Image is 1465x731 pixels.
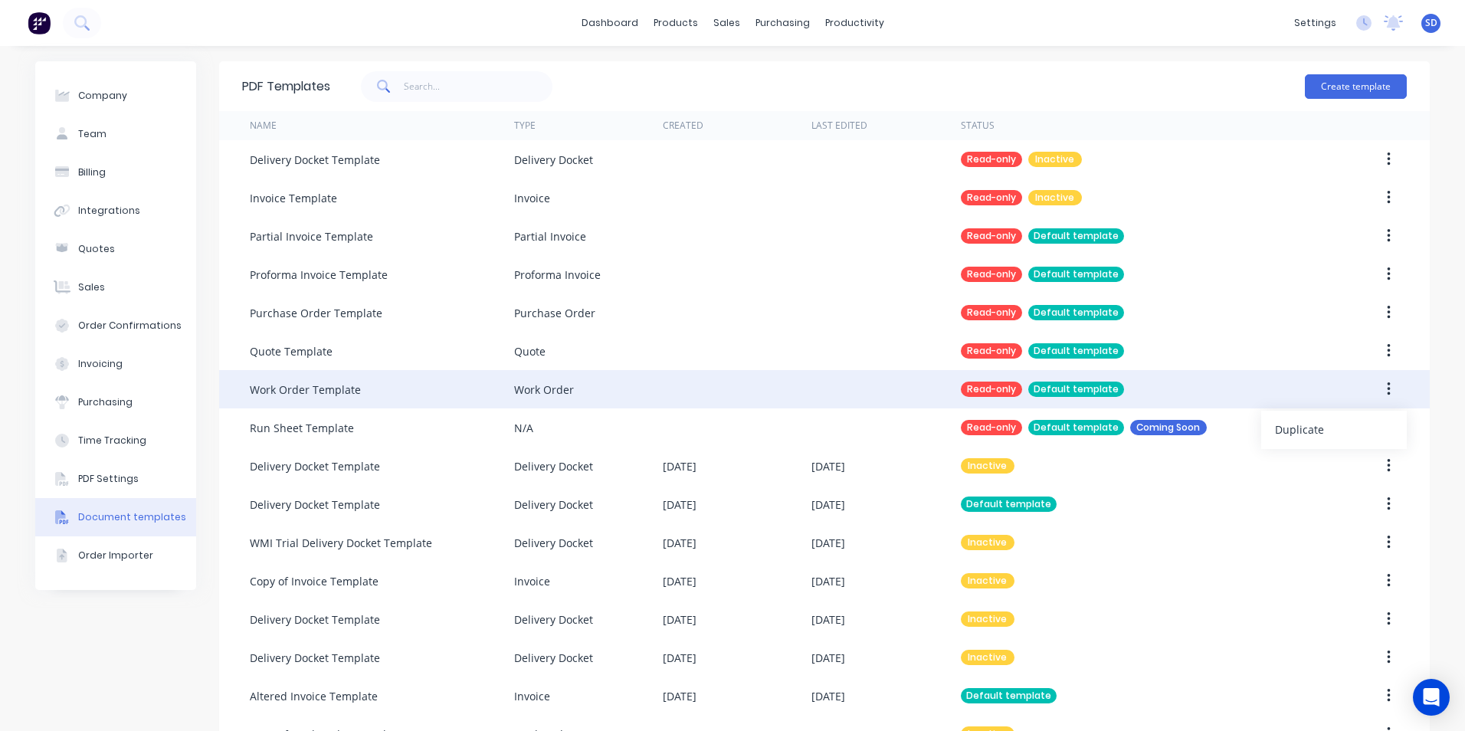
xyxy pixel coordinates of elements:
div: Inactive [961,573,1014,588]
div: [DATE] [811,497,845,513]
div: [DATE] [811,688,845,704]
div: Copy of Invoice Template [250,573,379,589]
div: [DATE] [663,611,696,628]
div: Proforma Invoice Template [250,267,388,283]
button: Team [35,115,196,153]
div: Read-only [961,420,1022,435]
div: Last Edited [811,119,867,133]
div: Quotes [78,242,115,256]
button: Time Tracking [35,421,196,460]
button: Quotes [35,230,196,268]
div: Time Tracking [78,434,146,447]
div: Purchase Order Template [250,305,382,321]
div: Work Order Template [250,382,361,398]
div: Read-only [961,267,1022,282]
div: Inactive [961,611,1014,627]
div: Billing [78,166,106,179]
button: Order Confirmations [35,306,196,345]
div: Name [250,119,277,133]
div: Integrations [78,204,140,218]
div: Inactive [1028,152,1082,167]
div: [DATE] [663,688,696,704]
div: Work Order [514,382,574,398]
div: Invoice Template [250,190,337,206]
div: Default template [1028,228,1124,244]
div: Default template [1028,305,1124,320]
div: [DATE] [663,497,696,513]
div: Duplicate [1275,418,1393,441]
div: productivity [818,11,892,34]
div: Read-only [961,343,1022,359]
div: Quote [514,343,546,359]
img: Factory [28,11,51,34]
button: Sales [35,268,196,306]
div: Invoice [514,190,550,206]
div: Quote Template [250,343,333,359]
div: Coming Soon [1130,420,1207,435]
div: N/A [514,420,533,436]
div: products [646,11,706,34]
div: [DATE] [663,573,696,589]
div: Company [78,89,127,103]
div: PDF Settings [78,472,139,486]
div: Delivery Docket [514,458,593,474]
button: Purchasing [35,383,196,421]
span: SD [1425,16,1437,30]
div: [DATE] [811,573,845,589]
div: Default template [961,688,1057,703]
a: dashboard [574,11,646,34]
div: Delivery Docket Template [250,458,380,474]
div: Delivery Docket [514,611,593,628]
div: Inactive [961,458,1014,474]
input: Search... [404,71,553,102]
div: [DATE] [811,535,845,551]
div: Inactive [961,535,1014,550]
div: WMI Trial Delivery Docket Template [250,535,432,551]
div: Partial Invoice [514,228,586,244]
button: PDF Settings [35,460,196,498]
div: [DATE] [663,458,696,474]
div: Delivery Docket [514,497,593,513]
button: Billing [35,153,196,192]
div: settings [1286,11,1344,34]
div: Delivery Docket [514,650,593,666]
div: Team [78,127,107,141]
div: [DATE] [811,650,845,666]
button: Integrations [35,192,196,230]
button: Document templates [35,498,196,536]
div: Purchasing [78,395,133,409]
button: Invoicing [35,345,196,383]
div: [DATE] [663,535,696,551]
div: Read-only [961,228,1022,244]
div: Read-only [961,190,1022,205]
div: Document templates [78,510,186,524]
div: Order Importer [78,549,153,562]
div: Default template [1028,420,1124,435]
div: Delivery Docket Template [250,650,380,666]
div: Run Sheet Template [250,420,354,436]
div: Delivery Docket Template [250,611,380,628]
div: Read-only [961,382,1022,397]
div: PDF Templates [242,77,330,96]
div: Purchase Order [514,305,595,321]
div: Default template [1028,343,1124,359]
div: sales [706,11,748,34]
div: Created [663,119,703,133]
div: Order Confirmations [78,319,182,333]
button: Create template [1305,74,1407,99]
div: [DATE] [811,458,845,474]
div: purchasing [748,11,818,34]
div: Invoice [514,688,550,704]
div: Status [961,119,995,133]
div: [DATE] [663,650,696,666]
div: Default template [961,497,1057,512]
div: Read-only [961,152,1022,167]
button: Order Importer [35,536,196,575]
button: Company [35,77,196,115]
div: Open Intercom Messenger [1413,679,1450,716]
div: Delivery Docket [514,535,593,551]
div: Default template [1028,267,1124,282]
div: Default template [1028,382,1124,397]
div: Delivery Docket Template [250,497,380,513]
div: Invoice [514,573,550,589]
